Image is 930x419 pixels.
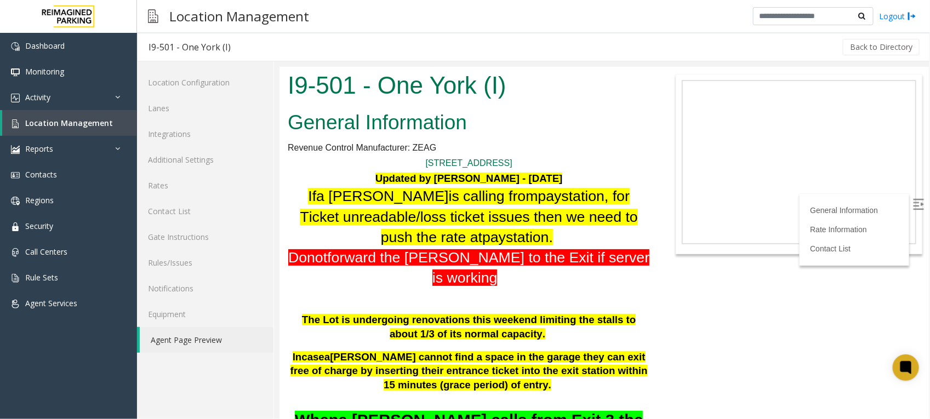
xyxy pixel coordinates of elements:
[11,274,20,283] img: 'icon'
[2,110,137,136] a: Location Management
[11,222,20,231] img: 'icon'
[27,182,36,199] span: n
[137,121,273,147] a: Integrations
[169,121,259,137] span: is calling from
[11,171,20,180] img: 'icon'
[25,246,67,257] span: Call Centers
[8,2,370,36] h1: I9-501 - One York (I)
[13,284,22,296] span: In
[203,162,226,179] span: pay
[11,284,368,324] span: [PERSON_NAME] cannot find a space in the garage they can exit free of charge by inserting their e...
[28,121,37,137] span: If
[11,300,20,308] img: 'icon'
[530,177,571,186] a: Contact List
[8,42,370,70] h2: General Information
[8,76,157,85] span: Revenue Control Manufacturer: ZEAG
[11,42,20,51] img: 'icon'
[22,247,357,273] span: The Lot is undergoing renovations this weekend limiting the stalls to about 1/3 of its normal cap...
[259,121,282,137] span: pay
[48,182,96,199] span: forward
[11,68,20,77] img: 'icon'
[22,284,45,296] span: case
[37,121,169,137] span: a [PERSON_NAME]
[25,92,50,102] span: Activity
[11,248,20,257] img: 'icon'
[148,3,158,30] img: pageIcon
[96,106,283,117] b: Updated by [PERSON_NAME] - [DATE]
[11,145,20,154] img: 'icon'
[137,224,273,250] a: Gate Instructions
[137,301,273,327] a: Equipment
[137,95,273,121] a: Lanes
[879,10,916,22] a: Logout
[25,41,65,51] span: Dashboard
[530,158,587,167] a: Rate Information
[36,182,48,199] span: ot
[25,66,64,77] span: Monitoring
[20,121,358,178] span: station, for Ticket unreadable/loss ticket issues then we need to push the rate at
[137,275,273,301] a: Notifications
[149,40,231,54] div: I9-501 - One York (I)
[164,3,315,30] h3: Location Management
[25,169,57,180] span: Contacts
[137,250,273,275] a: Rules/Issues
[270,162,273,179] span: .
[908,10,916,22] img: logout
[9,182,27,199] span: Do
[137,147,273,173] a: Additional Settings
[843,39,920,55] button: Back to Directory
[137,173,273,198] a: Rates
[140,327,273,353] a: Agent Page Preview
[11,197,20,205] img: 'icon'
[25,272,58,283] span: Rule Sets
[25,118,113,128] span: Location Management
[25,195,54,205] span: Regions
[15,344,59,362] span: When
[25,298,77,308] span: Agent Services
[146,91,232,101] a: [STREET_ADDRESS]
[137,70,273,95] a: Location Configuration
[11,119,20,128] img: 'icon'
[530,139,598,148] a: General Information
[634,132,644,143] img: Open/Close Sidebar Menu
[45,284,50,296] span: a
[11,94,20,102] img: 'icon'
[226,162,270,179] span: station
[137,198,273,224] a: Contact List
[25,144,53,154] span: Reports
[100,182,370,219] span: the [PERSON_NAME] to the Exit if server is working
[25,221,53,231] span: Security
